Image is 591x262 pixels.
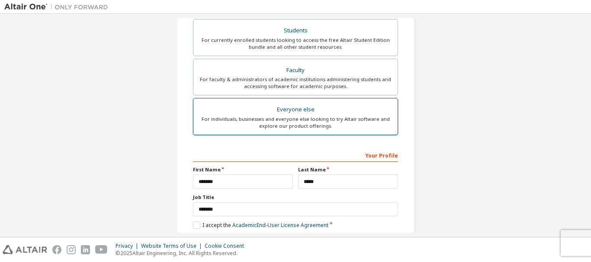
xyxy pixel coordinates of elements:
[193,194,398,201] label: Job Title
[199,25,392,37] div: Students
[95,245,108,254] img: youtube.svg
[232,221,328,229] a: Academic End-User License Agreement
[193,221,328,229] label: I accept the
[199,116,392,129] div: For individuals, businesses and everyone else looking to try Altair software and explore our prod...
[193,166,293,173] label: First Name
[193,148,398,162] div: Your Profile
[199,64,392,76] div: Faculty
[141,243,205,249] div: Website Terms of Use
[298,166,398,173] label: Last Name
[199,104,392,116] div: Everyone else
[3,245,47,254] img: altair_logo.svg
[67,245,76,254] img: instagram.svg
[81,245,90,254] img: linkedin.svg
[116,249,249,257] p: © 2025 Altair Engineering, Inc. All Rights Reserved.
[199,37,392,51] div: For currently enrolled students looking to access the free Altair Student Edition bundle and all ...
[4,3,112,11] img: Altair One
[52,245,61,254] img: facebook.svg
[116,243,141,249] div: Privacy
[199,76,392,90] div: For faculty & administrators of academic institutions administering students and accessing softwa...
[205,243,249,249] div: Cookie Consent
